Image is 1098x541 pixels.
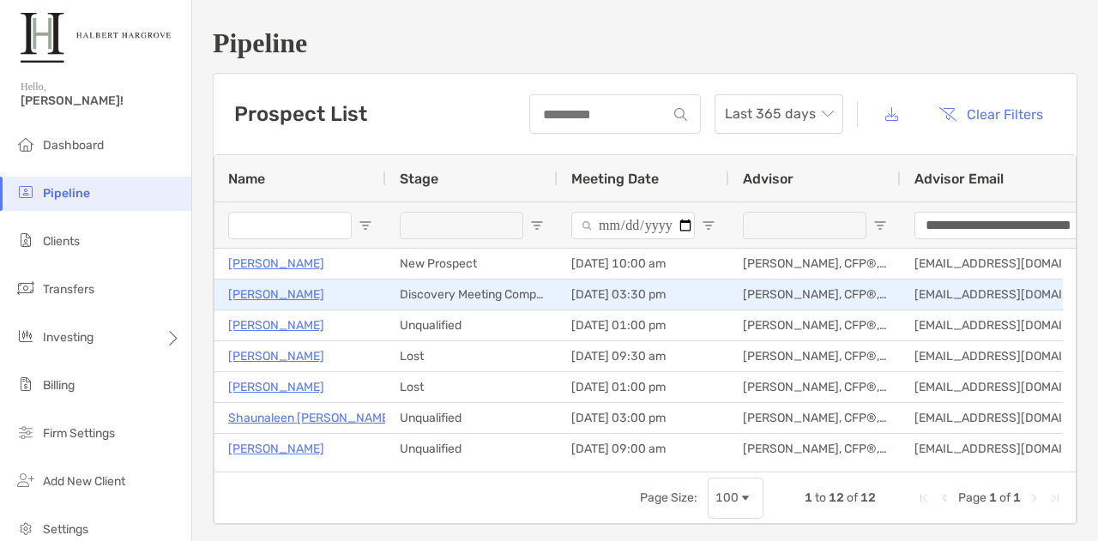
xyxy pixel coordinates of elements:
[386,280,558,310] div: Discovery Meeting Complete
[400,171,438,187] span: Stage
[558,434,729,464] div: [DATE] 09:00 am
[729,434,901,464] div: [PERSON_NAME], CFP®, CDFA®, AIF®
[815,490,826,505] span: to
[386,310,558,340] div: Unqualified
[15,230,36,250] img: clients icon
[15,422,36,442] img: firm-settings icon
[743,171,793,187] span: Advisor
[15,278,36,298] img: transfers icon
[386,249,558,279] div: New Prospect
[15,134,36,154] img: dashboard icon
[571,171,659,187] span: Meeting Date
[43,282,94,297] span: Transfers
[43,234,80,249] span: Clients
[43,378,75,393] span: Billing
[530,219,544,232] button: Open Filter Menu
[228,315,324,336] a: [PERSON_NAME]
[729,280,901,310] div: [PERSON_NAME], CFP®, CDFA®, AIF®
[1048,491,1062,505] div: Last Page
[228,346,324,367] a: [PERSON_NAME]
[914,171,1004,187] span: Advisor Email
[558,280,729,310] div: [DATE] 03:30 pm
[958,490,986,505] span: Page
[725,95,833,133] span: Last 365 days
[228,171,265,187] span: Name
[558,403,729,433] div: [DATE] 03:00 pm
[43,330,94,345] span: Investing
[640,490,697,505] div: Page Size:
[558,310,729,340] div: [DATE] 01:00 pm
[359,219,372,232] button: Open Filter Menu
[386,341,558,371] div: Lost
[43,474,125,489] span: Add New Client
[15,374,36,394] img: billing icon
[674,108,687,121] img: input icon
[15,470,36,490] img: add_new_client icon
[873,219,887,232] button: Open Filter Menu
[847,490,858,505] span: of
[999,490,1011,505] span: of
[228,438,324,460] a: [PERSON_NAME]
[558,341,729,371] div: [DATE] 09:30 am
[228,284,324,305] a: [PERSON_NAME]
[708,478,763,519] div: Page Size
[558,249,729,279] div: [DATE] 10:00 am
[15,182,36,202] img: pipeline icon
[43,138,104,153] span: Dashboard
[917,491,931,505] div: First Page
[21,93,181,108] span: [PERSON_NAME]!
[386,434,558,464] div: Unqualified
[1013,490,1021,505] span: 1
[15,326,36,346] img: investing icon
[43,186,90,201] span: Pipeline
[715,490,739,505] div: 100
[926,95,1056,133] button: Clear Filters
[729,249,901,279] div: [PERSON_NAME], CFP®, CDFA®, AIF®
[860,490,876,505] span: 12
[571,212,695,239] input: Meeting Date Filter Input
[15,518,36,538] img: settings icon
[386,403,558,433] div: Unqualified
[829,490,844,505] span: 12
[989,490,997,505] span: 1
[228,212,352,239] input: Name Filter Input
[228,253,324,274] a: [PERSON_NAME]
[43,426,115,441] span: Firm Settings
[43,522,88,537] span: Settings
[213,27,1077,59] h1: Pipeline
[1028,491,1041,505] div: Next Page
[729,372,901,402] div: [PERSON_NAME], CFP®, CDFA®, AIF®
[702,219,715,232] button: Open Filter Menu
[21,7,171,69] img: Zoe Logo
[228,407,393,429] a: Shaunaleen [PERSON_NAME]
[729,341,901,371] div: [PERSON_NAME], CFP®, CDFA®, AIF®
[805,490,812,505] span: 1
[729,403,901,433] div: [PERSON_NAME], CFP®, CDFA®, AIF®
[386,372,558,402] div: Lost
[228,376,324,398] a: [PERSON_NAME]
[558,372,729,402] div: [DATE] 01:00 pm
[938,491,951,505] div: Previous Page
[234,102,367,126] h3: Prospect List
[729,310,901,340] div: [PERSON_NAME], CFP®, CDFA®, AIF®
